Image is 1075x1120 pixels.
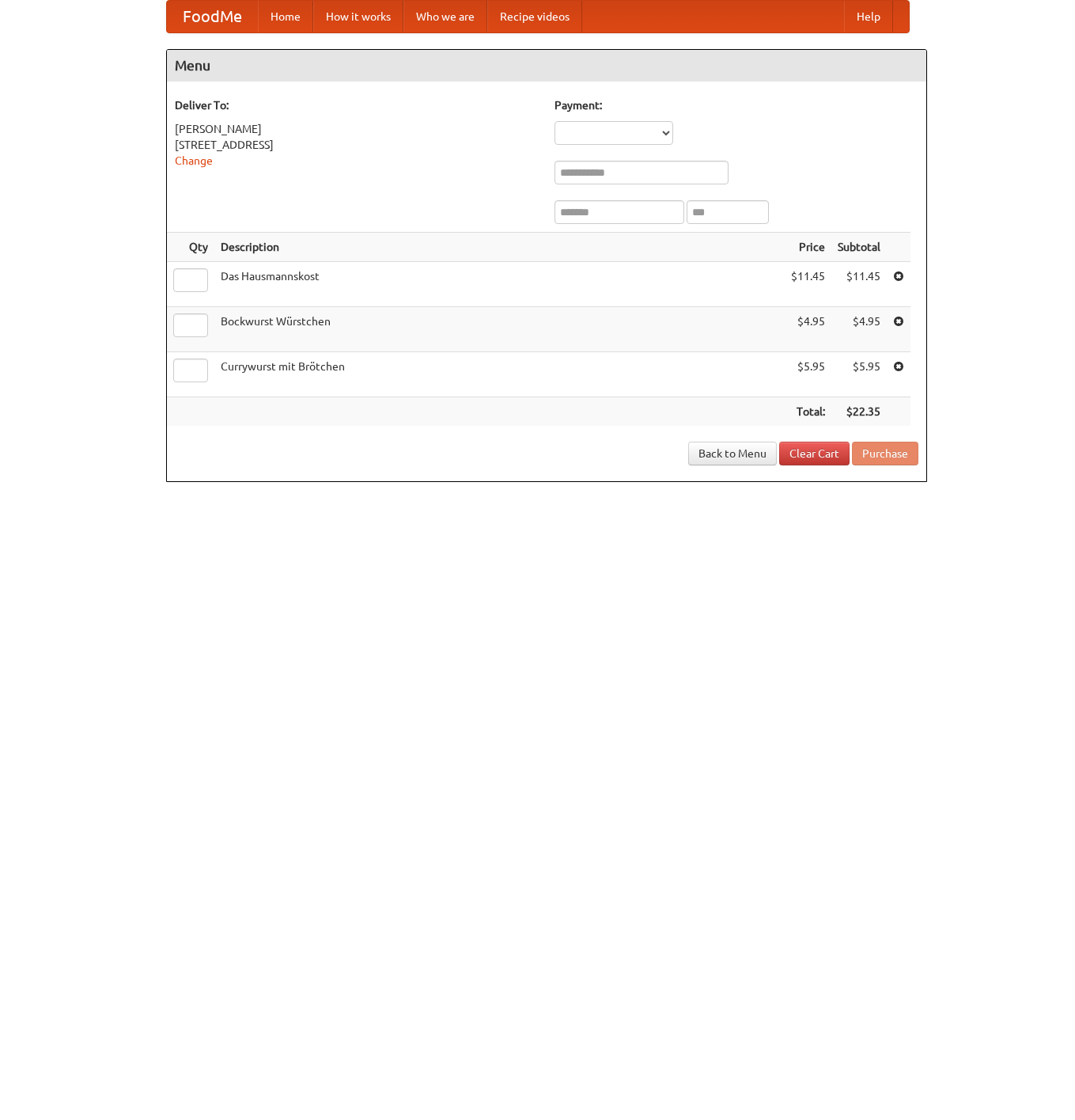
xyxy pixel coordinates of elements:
[487,1,582,32] a: Recipe videos
[214,352,785,397] td: Currywurst mit Brötchen
[167,233,214,262] th: Qty
[785,233,831,262] th: Price
[214,262,785,307] td: Das Hausmannskost
[844,1,893,32] a: Help
[167,50,926,82] h4: Menu
[831,233,887,262] th: Subtotal
[175,154,213,167] a: Change
[831,397,887,427] th: $22.35
[785,262,831,307] td: $11.45
[831,352,887,397] td: $5.95
[831,307,887,352] td: $4.95
[167,1,258,32] a: FoodMe
[403,1,487,32] a: Who we are
[785,397,831,427] th: Total:
[214,233,785,262] th: Description
[555,97,918,113] h5: Payment:
[779,442,850,465] a: Clear Cart
[688,442,777,465] a: Back to Menu
[214,307,785,352] td: Bockwurst Würstchen
[852,442,918,465] button: Purchase
[175,121,539,137] div: [PERSON_NAME]
[785,352,831,397] td: $5.95
[785,307,831,352] td: $4.95
[258,1,313,32] a: Home
[175,137,539,153] div: [STREET_ADDRESS]
[175,97,539,113] h5: Deliver To:
[831,262,887,307] td: $11.45
[313,1,403,32] a: How it works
